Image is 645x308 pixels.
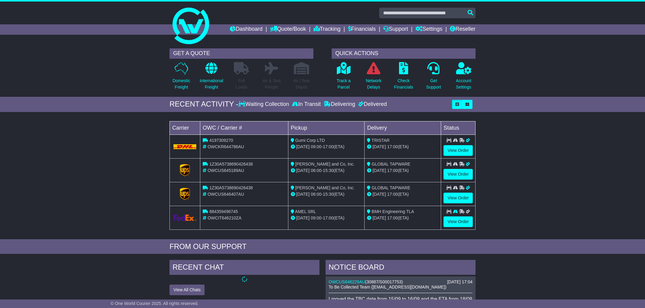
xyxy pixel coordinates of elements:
span: BMH Engineering TLA [372,209,414,214]
p: Air / Sea Depot [293,78,310,90]
div: FROM OUR SUPPORT [169,242,476,251]
a: Tracking [314,24,340,35]
span: 06:00 [311,168,322,173]
p: Account Settings [456,78,472,90]
span: [DATE] [372,144,386,149]
a: CheckFinancials [394,62,414,94]
span: 06:00 [311,192,322,197]
a: InternationalFreight [199,62,223,94]
span: GLOBAL TAPWARE [372,185,410,190]
a: DomesticFreight [172,62,191,94]
span: 09:00 [311,215,322,220]
div: - (ETA) [291,191,362,198]
td: Delivery [365,121,441,135]
span: OWCIT646210ZA [208,215,241,220]
p: Check Financials [394,78,413,90]
img: DHL.png [173,144,196,149]
span: [DATE] [372,168,386,173]
a: GetSupport [426,62,441,94]
div: Delivering [322,101,357,108]
td: OWC / Carrier # [200,121,288,135]
div: ( ) [329,279,472,285]
div: (ETA) [367,144,438,150]
div: Waiting Collection [238,101,290,108]
div: - (ETA) [291,215,362,221]
span: Gumi Corp LTD [295,138,325,143]
span: 30887/S00017753 [367,279,401,284]
p: Domestic Freight [173,78,190,90]
p: International Freight [200,78,223,90]
div: Delivered [357,101,387,108]
td: Status [441,121,476,135]
span: OWCUS646407AU [208,192,244,197]
span: 09:00 [311,144,322,149]
div: RECENT CHAT [169,260,319,276]
span: [DATE] [372,192,386,197]
a: Financials [348,24,376,35]
span: 4197309270 [209,138,233,143]
div: NOTICE BOARD [326,260,476,276]
div: RECENT ACTIVITY - [169,100,238,109]
div: - (ETA) [291,167,362,174]
button: View All Chats [169,285,205,295]
td: Carrier [170,121,200,135]
span: To Be Collected Team ([EMAIL_ADDRESS][DOMAIN_NAME]) [329,285,446,289]
div: - (ETA) [291,144,362,150]
div: (ETA) [367,215,438,221]
span: 15:30 [323,168,333,173]
div: GET A QUOTE [169,48,313,59]
span: [PERSON_NAME] and Co, Inc. [295,162,355,166]
p: Track a Parcel [337,78,351,90]
span: 17:00 [387,192,398,197]
span: © One World Courier 2025. All rights reserved. [111,301,199,306]
div: [DATE] 17:04 [447,279,472,285]
img: GetCarrierServiceLogo [173,215,196,221]
a: OWCUS646229AU [329,279,365,284]
span: [DATE] [296,215,310,220]
p: I moved the TBC date from 15/09 to 16/09 and the ETA from 18/09 to 19/09 while waiting for the re... [329,296,472,308]
a: View Order [444,216,473,227]
a: Settings [415,24,442,35]
div: (ETA) [367,167,438,174]
span: 1Z30A5738690426438 [209,185,253,190]
span: [DATE] [296,192,310,197]
a: View Order [444,193,473,203]
a: Dashboard [230,24,262,35]
a: View Order [444,145,473,156]
img: GetCarrierServiceLogo [180,188,190,200]
p: Air & Sea Freight [262,78,280,90]
div: In Transit [290,101,322,108]
span: TRISTAR [372,138,390,143]
span: GLOBAL TAPWARE [372,162,410,166]
span: 17:00 [323,215,333,220]
span: 884359496745 [209,209,238,214]
span: 17:00 [387,215,398,220]
a: Support [383,24,408,35]
a: Track aParcel [336,62,351,94]
span: [DATE] [296,144,310,149]
span: 1Z30A5738690426438 [209,162,253,166]
span: 17:00 [387,144,398,149]
span: [DATE] [296,168,310,173]
span: [DATE] [372,215,386,220]
div: QUICK ACTIONS [332,48,476,59]
p: Network Delays [366,78,381,90]
a: AccountSettings [456,62,472,94]
span: [PERSON_NAME] and Co, Inc. [295,185,355,190]
span: OWCUS645189AU [208,168,244,173]
p: Get Support [426,78,441,90]
span: 17:00 [323,144,333,149]
span: AMEL SRL [295,209,316,214]
a: Reseller [450,24,476,35]
p: Full Loads [234,78,249,90]
td: Pickup [288,121,365,135]
a: Quote/Book [270,24,306,35]
span: OWCKR644786AU [208,144,244,149]
img: GetCarrierServiceLogo [180,164,190,176]
span: 15:30 [323,192,333,197]
span: 17:00 [387,168,398,173]
div: (ETA) [367,191,438,198]
a: NetworkDelays [365,62,382,94]
a: View Order [444,169,473,180]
